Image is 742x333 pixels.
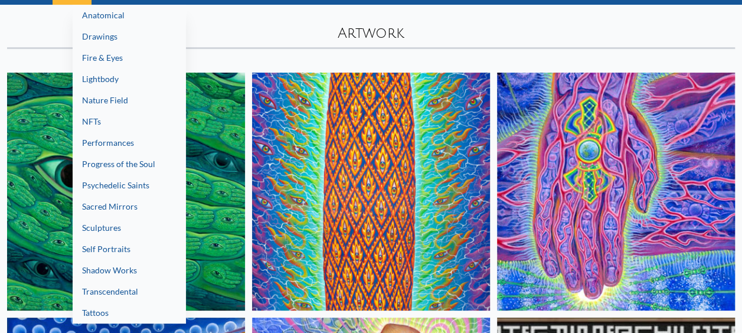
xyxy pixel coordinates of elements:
[73,111,186,132] a: NFTs
[73,68,186,90] a: Lightbody
[73,281,186,302] a: Transcendental
[73,196,186,217] a: Sacred Mirrors
[73,302,186,324] a: Tattoos
[73,26,186,47] a: Drawings
[73,90,186,111] a: Nature Field
[73,217,186,239] a: Sculptures
[73,260,186,281] a: Shadow Works
[73,132,186,154] a: Performances
[73,47,186,68] a: Fire & Eyes
[73,5,186,26] a: Anatomical
[73,175,186,196] a: Psychedelic Saints
[73,239,186,260] a: Self Portraits
[73,154,186,175] a: Progress of the Soul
